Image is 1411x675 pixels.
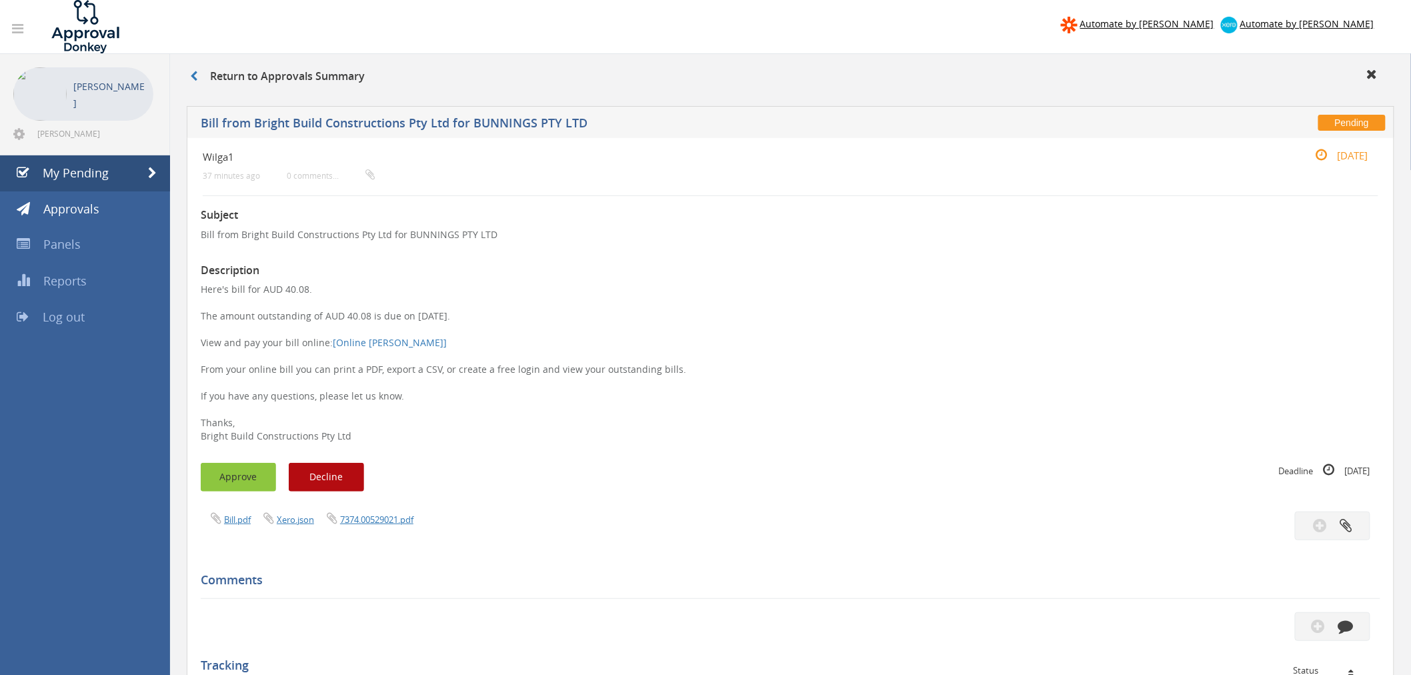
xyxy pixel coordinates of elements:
a: 7374.00529021.pdf [340,514,413,526]
span: My Pending [43,165,109,181]
button: Decline [289,463,364,492]
small: Deadline [DATE] [1279,463,1370,478]
p: [PERSON_NAME] [73,78,147,111]
span: Pending [1318,115,1386,131]
img: zapier-logomark.png [1061,17,1078,33]
small: 37 minutes ago [203,171,260,181]
span: Log out [43,309,85,325]
span: Automate by [PERSON_NAME] [1080,17,1214,30]
h5: Tracking [201,659,1370,672]
h3: Subject [201,209,1380,221]
p: Here's bill for AUD 40.08. The amount outstanding of AUD 40.08 is due on [DATE]. View and pay you... [201,283,1380,443]
a: [Online [PERSON_NAME]] [333,336,447,349]
span: Reports [43,273,87,289]
div: Status [1294,666,1370,675]
span: Approvals [43,201,99,217]
h3: Return to Approvals Summary [190,71,365,83]
img: xero-logo.png [1221,17,1238,33]
button: Approve [201,463,276,492]
span: Panels [43,236,81,252]
a: Bill.pdf [224,514,251,526]
small: [DATE] [1302,148,1368,163]
span: [PERSON_NAME][EMAIL_ADDRESS][DOMAIN_NAME] [37,128,151,139]
a: Xero.json [277,514,314,526]
p: Bill from Bright Build Constructions Pty Ltd for BUNNINGS PTY LTD [201,228,1380,241]
span: Automate by [PERSON_NAME] [1240,17,1374,30]
h4: Wilga1 [203,151,1182,163]
small: 0 comments... [287,171,375,181]
h5: Bill from Bright Build Constructions Pty Ltd for BUNNINGS PTY LTD [201,117,1029,133]
h3: Description [201,265,1380,277]
h5: Comments [201,574,1370,587]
